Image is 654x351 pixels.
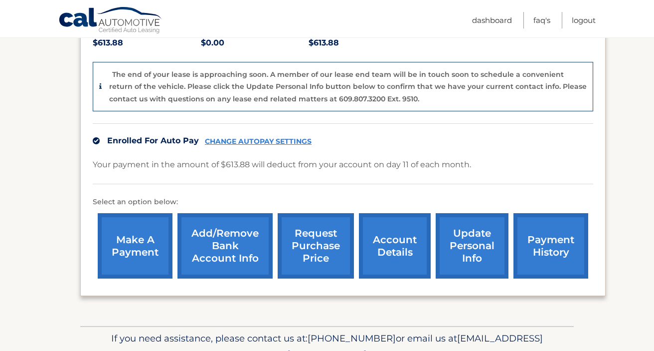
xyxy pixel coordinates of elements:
p: Select an option below: [93,196,593,208]
a: Dashboard [472,12,512,28]
span: [PHONE_NUMBER] [308,333,396,344]
span: Enrolled For Auto Pay [107,136,199,145]
a: request purchase price [278,213,354,279]
a: payment history [513,213,588,279]
img: check.svg [93,137,100,144]
a: Add/Remove bank account info [177,213,273,279]
a: account details [359,213,431,279]
a: FAQ's [533,12,550,28]
a: CHANGE AUTOPAY SETTINGS [205,137,312,146]
a: update personal info [436,213,508,279]
a: Logout [572,12,596,28]
p: Your payment in the amount of $613.88 will deduct from your account on day 11 of each month. [93,158,471,172]
a: Cal Automotive [58,6,163,35]
p: $0.00 [201,36,309,50]
p: The end of your lease is approaching soon. A member of our lease end team will be in touch soon t... [109,70,587,103]
p: $613.88 [93,36,201,50]
p: $613.88 [309,36,417,50]
a: make a payment [98,213,172,279]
